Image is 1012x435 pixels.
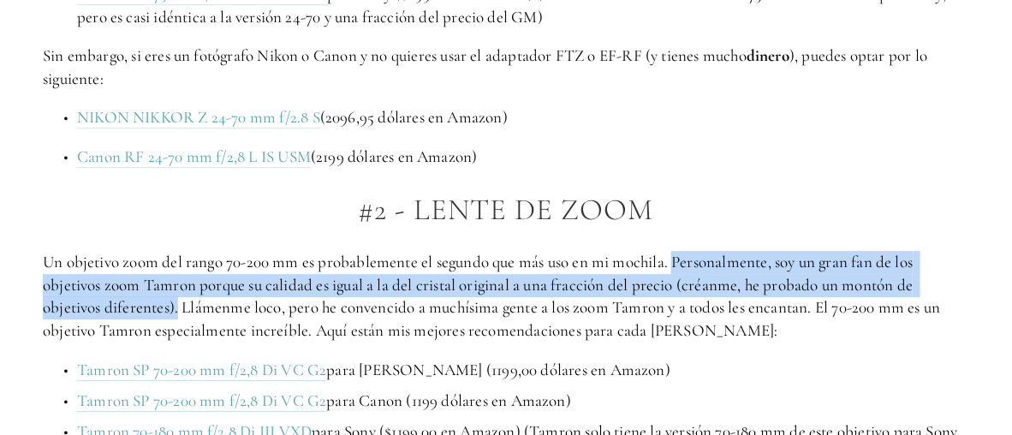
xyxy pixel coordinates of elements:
font: (2199 dólares en Amazon) [311,146,478,166]
font: para [PERSON_NAME] (1199,00 dólares en Amazon) [326,360,670,379]
font: Canon RF 24-70 mm f/2,8 L IS USM [77,146,311,166]
font: para Canon (1199 dólares en Amazon) [326,390,571,410]
a: Tamron SP 70-200 mm f/2,8 Di VC G2 [77,360,326,381]
a: NIKON NIKKOR Z 24-70 mm f/2.8 S [77,107,320,128]
font: Un objetivo zoom del rango 70-200 mm es probablemente el segundo que más uso en mi mochila. Perso... [43,252,944,340]
font: dinero [747,45,789,65]
font: #2 - Lente de zoom [359,192,654,228]
a: Tamron SP 70-200 mm f/2,8 Di VC G2 [77,390,326,412]
a: Canon RF 24-70 mm f/2,8 L IS USM [77,146,311,168]
font: Tamron SP 70-200 mm f/2,8 Di VC G2 [77,390,326,410]
font: Sin embargo, si eres un fotógrafo Nikon o Canon y no quieres usar el adaptador FTZ o EF-RF (y tie... [43,45,747,65]
font: (2096,95 dólares en Amazon) [320,107,508,127]
font: ), puedes optar por lo siguiente: [43,45,932,88]
font: NIKON NIKKOR Z 24-70 mm f/2.8 S [77,107,320,127]
font: Tamron SP 70-200 mm f/2,8 Di VC G2 [77,360,326,379]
